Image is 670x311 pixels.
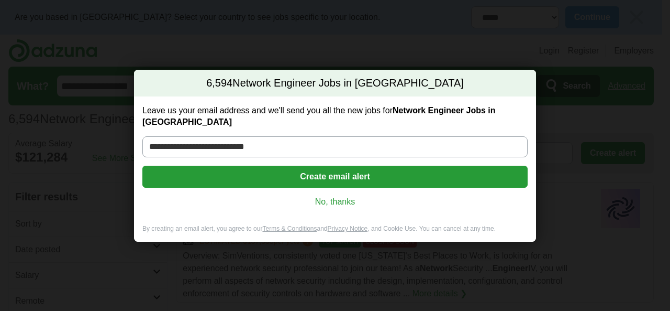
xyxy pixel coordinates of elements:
[328,225,368,232] a: Privacy Notice
[134,224,536,242] div: By creating an email alert, you agree to our and , and Cookie Use. You can cancel at any time.
[206,76,232,91] span: 6,594
[262,225,317,232] a: Terms & Conditions
[134,70,536,97] h2: Network Engineer Jobs in [GEOGRAPHIC_DATA]
[142,166,528,188] button: Create email alert
[151,196,519,208] a: No, thanks
[142,105,528,128] label: Leave us your email address and we'll send you all the new jobs for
